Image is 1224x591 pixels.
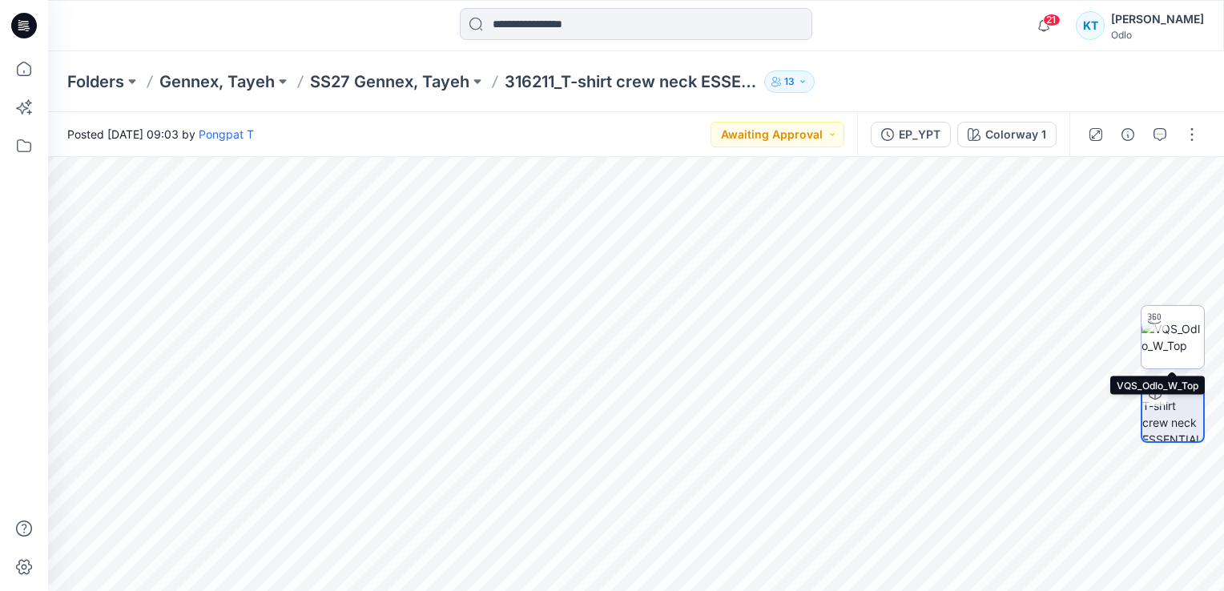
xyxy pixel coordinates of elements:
a: Folders [67,70,124,93]
button: 13 [764,70,815,93]
div: Odlo [1111,29,1204,41]
div: [PERSON_NAME] [1111,10,1204,29]
p: 13 [784,73,795,90]
div: Colorway 1 [985,126,1046,143]
button: EP_YPT [871,122,951,147]
span: 21 [1043,14,1061,26]
a: Pongpat T [199,127,254,141]
div: EP_YPT [899,126,940,143]
a: Gennex, Tayeh [159,70,275,93]
img: 316211_T-shirt crew neck ESSENTIAL LINENCOOL_EP_YPT-1 Colorway 1 [1142,380,1203,441]
button: Details [1115,122,1141,147]
img: VQS_Odlo_W_Top [1141,320,1204,354]
button: Colorway 1 [957,122,1057,147]
p: 316211_T-shirt crew neck ESSENTIAL LINENCOOL_EP_YPT [505,70,758,93]
div: KT [1076,11,1105,40]
a: SS27 Gennex, Tayeh [310,70,469,93]
span: Posted [DATE] 09:03 by [67,126,254,143]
